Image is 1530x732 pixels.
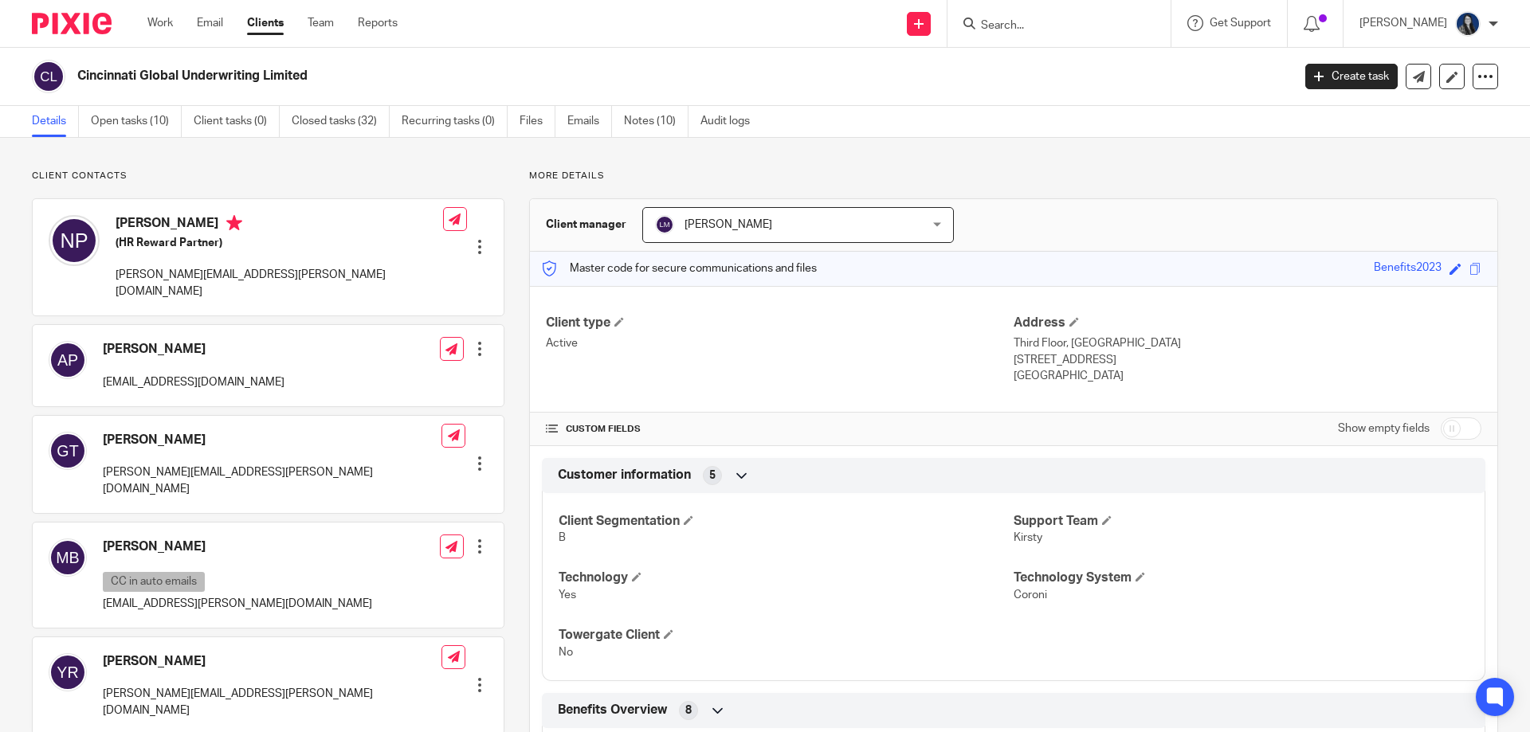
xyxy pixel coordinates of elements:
div: Benefits2023 [1374,260,1442,278]
img: svg%3E [49,653,87,691]
h4: CUSTOM FIELDS [546,423,1014,436]
a: Recurring tasks (0) [402,106,508,137]
i: Primary [226,215,242,231]
p: [PERSON_NAME][EMAIL_ADDRESS][PERSON_NAME][DOMAIN_NAME] [103,686,441,718]
span: Benefits Overview [558,702,667,718]
h3: Client manager [546,217,626,233]
a: Reports [358,15,398,31]
p: [STREET_ADDRESS] [1014,352,1481,368]
img: svg%3E [32,60,65,93]
a: Files [520,106,555,137]
span: No [559,647,573,658]
h4: Address [1014,315,1481,331]
a: Open tasks (10) [91,106,182,137]
p: More details [529,170,1498,182]
h4: [PERSON_NAME] [103,538,372,555]
img: svg%3E [49,215,100,266]
h4: Client type [546,315,1014,331]
span: Coroni [1014,589,1047,601]
p: Master code for secure communications and files [542,260,817,276]
span: 5 [709,468,716,483]
h4: Towergate Client [559,627,1014,644]
a: Team [308,15,334,31]
a: Notes (10) [624,106,688,137]
a: Closed tasks (32) [292,106,390,137]
span: Kirsty [1014,532,1042,543]
a: Details [32,106,79,137]
h4: Support Team [1014,513,1469,530]
img: Pixie [32,13,112,34]
a: Emails [567,106,612,137]
p: [PERSON_NAME] [1359,15,1447,31]
h2: Cincinnati Global Underwriting Limited [77,68,1041,84]
p: [GEOGRAPHIC_DATA] [1014,368,1481,384]
input: Search [979,19,1123,33]
img: svg%3E [49,341,87,379]
span: 8 [685,703,692,718]
p: Client contacts [32,170,504,182]
h4: [PERSON_NAME] [103,653,441,670]
span: B [559,532,566,543]
p: Third Floor, [GEOGRAPHIC_DATA] [1014,335,1481,351]
p: CC in auto emails [103,572,205,592]
h4: Client Segmentation [559,513,1014,530]
span: Yes [559,589,576,601]
h4: [PERSON_NAME] [103,432,441,448]
label: Show empty fields [1338,421,1430,436]
p: [PERSON_NAME][EMAIL_ADDRESS][PERSON_NAME][DOMAIN_NAME] [103,464,441,497]
a: Work [147,15,173,31]
p: Active [546,335,1014,351]
img: svg%3E [49,538,87,577]
h4: [PERSON_NAME] [116,215,443,235]
img: svg%3E [655,215,674,234]
h4: Technology System [1014,570,1469,586]
a: Client tasks (0) [194,106,280,137]
a: Email [197,15,223,31]
span: Get Support [1210,18,1271,29]
h4: [PERSON_NAME] [103,341,284,358]
p: [EMAIL_ADDRESS][PERSON_NAME][DOMAIN_NAME] [103,596,372,612]
img: eeb93efe-c884-43eb-8d47-60e5532f21cb.jpg [1455,11,1481,37]
a: Clients [247,15,284,31]
a: Create task [1305,64,1398,89]
span: [PERSON_NAME] [685,219,772,230]
img: svg%3E [49,432,87,470]
h4: Technology [559,570,1014,586]
span: Customer information [558,467,691,483]
p: [EMAIL_ADDRESS][DOMAIN_NAME] [103,374,284,390]
h5: (HR Reward Partner) [116,235,443,251]
p: [PERSON_NAME][EMAIL_ADDRESS][PERSON_NAME][DOMAIN_NAME] [116,267,443,299]
a: Audit logs [700,106,762,137]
